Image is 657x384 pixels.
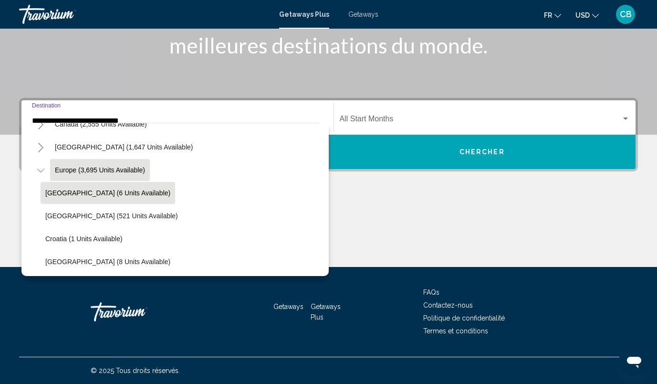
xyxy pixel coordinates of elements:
[50,113,152,135] button: Canada (2,555 units available)
[423,288,439,296] a: FAQs
[459,149,505,156] span: Chercher
[620,10,632,19] span: CB
[423,327,488,335] a: Termes et conditions
[613,4,638,24] button: User Menu
[31,115,50,134] button: Toggle Canada (2,555 units available)
[279,11,329,18] a: Getaways Plus
[55,143,193,151] span: [GEOGRAPHIC_DATA] (1,647 units available)
[150,8,508,58] h1: Vous aider à trouver et à réserver les meilleures destinations du monde.
[45,212,178,220] span: [GEOGRAPHIC_DATA] (521 units available)
[50,136,198,158] button: [GEOGRAPHIC_DATA] (1,647 units available)
[423,301,473,309] a: Contactez-nous
[21,100,636,169] div: Search widget
[575,11,590,19] span: USD
[41,251,175,273] button: [GEOGRAPHIC_DATA] (8 units available)
[41,182,175,204] button: [GEOGRAPHIC_DATA] (6 units available)
[91,367,180,374] span: © 2025 Tous droits réservés.
[619,346,649,376] iframe: Button to launch messaging window
[55,120,147,128] span: Canada (2,555 units available)
[45,235,123,243] span: Croatia (1 units available)
[544,8,561,22] button: Change language
[41,205,183,227] button: [GEOGRAPHIC_DATA] (521 units available)
[273,303,303,310] a: Getaways
[544,11,552,19] span: fr
[19,5,270,24] a: Travorium
[31,160,50,180] button: Toggle Europe (3,695 units available)
[575,8,599,22] button: Change currency
[45,258,170,266] span: [GEOGRAPHIC_DATA] (8 units available)
[45,189,170,197] span: [GEOGRAPHIC_DATA] (6 units available)
[311,303,341,321] a: Getaways Plus
[91,298,186,326] a: Travorium
[329,135,636,169] button: Chercher
[55,166,145,174] span: Europe (3,695 units available)
[31,138,50,157] button: Toggle Caribbean & Atlantic Islands (1,647 units available)
[50,159,150,181] button: Europe (3,695 units available)
[41,228,127,250] button: Croatia (1 units available)
[423,314,505,322] a: Politique de confidentialité
[348,11,378,18] a: Getaways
